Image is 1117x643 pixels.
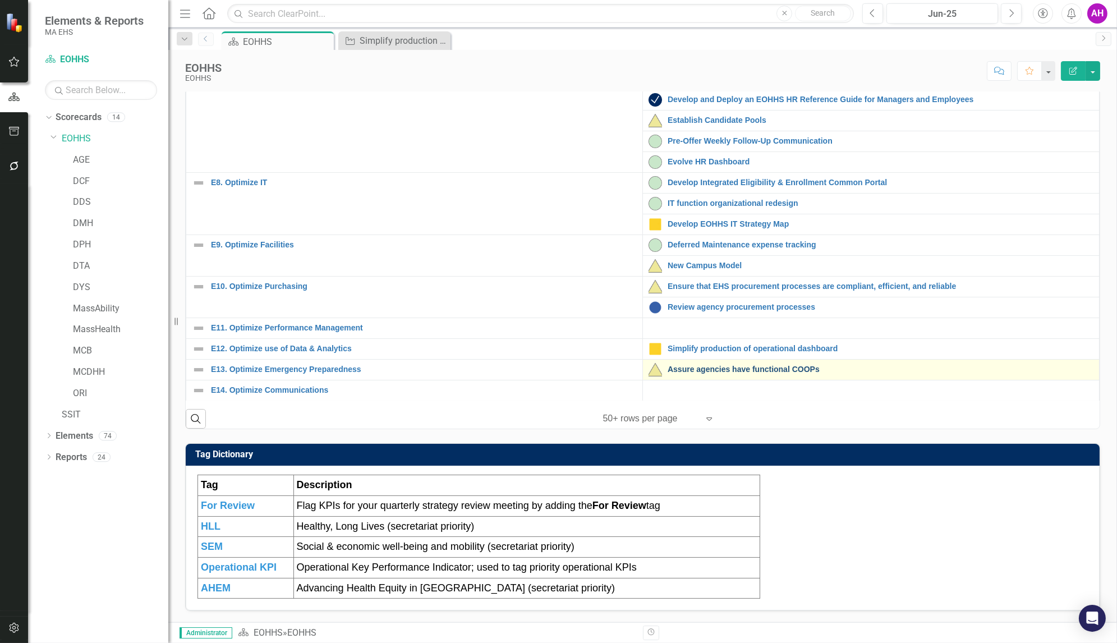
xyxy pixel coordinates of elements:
[668,116,1093,125] a: Establish Candidate Pools
[643,172,1100,193] td: Double-Click to Edit Right Click for Context Menu
[73,366,168,379] a: MCDHH
[297,562,637,573] span: Operational Key Performance Indicator; used to tag priority operational KPIs
[186,27,643,172] td: Double-Click to Edit Right Click for Context Menu
[643,193,1100,214] td: Double-Click to Edit Right Click for Context Menu
[1087,3,1107,24] button: AH
[668,220,1093,228] a: Develop EOHHS IT Strategy Map
[73,387,168,400] a: ORI
[195,449,1094,460] h3: Tag Dictionary
[192,342,205,356] img: Not Defined
[73,238,168,251] a: DPH
[45,14,144,27] span: Elements & Reports
[890,7,994,21] div: Jun-25
[360,34,448,48] div: Simplify production of operational dashboard
[185,62,222,74] div: EOHHS
[227,4,854,24] input: Search ClearPoint...
[649,342,662,356] img: On Hold
[649,238,662,252] img: On-track
[649,176,662,190] img: On-track
[668,303,1093,311] a: Review agency procurement processes
[649,280,662,293] img: At-risk
[211,345,637,353] a: E12. Optimize use of Data & Analytics
[886,3,998,24] button: Jun-25
[99,431,117,440] div: 74
[73,302,168,315] a: MassAbility
[643,297,1100,318] td: Double-Click to Edit Right Click for Context Menu
[668,158,1093,166] a: Evolve HR Dashboard
[643,338,1100,359] td: Double-Click to Edit Right Click for Context Menu
[643,235,1100,255] td: Double-Click to Edit Right Click for Context Menu
[201,479,218,490] strong: Tag
[211,365,637,374] a: E13. Optimize Emergency Preparedness
[238,627,635,640] div: »
[254,627,283,638] a: EOHHS
[201,582,231,594] span: AHEM
[592,500,646,511] strong: For Review
[211,324,637,332] a: E11. Optimize Performance Management
[73,281,168,294] a: DYS
[107,113,125,122] div: 14
[668,95,1093,104] a: Develop and Deploy an EOHHS HR Reference Guide for Managers and Employees
[668,365,1093,374] a: Assure agencies have functional COOPs
[73,217,168,230] a: DMH
[297,521,475,532] span: Healthy, Long Lives (secretariat priority)
[56,451,87,464] a: Reports
[201,521,220,532] span: HLL
[201,500,255,511] span: For Review
[211,241,637,249] a: E9. Optimize Facilities
[649,259,662,273] img: At-risk
[811,8,835,17] span: Search
[643,110,1100,131] td: Double-Click to Edit Right Click for Context Menu
[297,582,615,594] span: Advancing Health Equity in [GEOGRAPHIC_DATA] (secretariat priority)
[186,318,643,338] td: Double-Click to Edit Right Click for Context Menu
[297,541,574,552] span: Social & economic well-being and mobility (secretariat priority)
[192,238,205,252] img: Not Defined
[643,276,1100,297] td: Double-Click to Edit Right Click for Context Menu
[73,323,168,336] a: MassHealth
[93,452,111,462] div: 24
[297,479,352,490] span: Description
[668,241,1093,249] a: Deferred Maintenance expense tracking
[186,235,643,276] td: Double-Click to Edit Right Click for Context Menu
[56,111,102,124] a: Scorecards
[211,282,637,291] a: E10. Optimize Purchasing
[73,260,168,273] a: DTA
[192,363,205,376] img: Not Defined
[73,154,168,167] a: AGE
[668,345,1093,353] a: Simplify production of operational dashboard
[185,74,222,82] div: EOHHS
[62,132,168,145] a: EOHHS
[243,35,331,49] div: EOHHS
[211,386,637,394] a: E14. Optimize Communications
[192,176,205,190] img: Not Defined
[180,627,232,639] span: Administrator
[186,380,643,401] td: Double-Click to Edit Right Click for Context Menu
[56,430,93,443] a: Elements
[287,627,316,638] div: EOHHS
[45,53,157,66] a: EOHHS
[201,541,223,552] span: SEM
[45,27,144,36] small: MA EHS
[668,261,1093,270] a: New Campus Model
[649,93,662,107] img: Complete
[795,6,851,21] button: Search
[668,199,1093,208] a: IT function organizational redesign
[62,408,168,421] a: SSIT
[649,197,662,210] img: On-track
[341,34,448,48] a: Simplify production of operational dashboard
[643,214,1100,235] td: Double-Click to Edit Right Click for Context Menu
[649,218,662,231] img: On Hold
[649,135,662,148] img: On-track
[186,359,643,380] td: Double-Click to Edit Right Click for Context Menu
[186,338,643,359] td: Double-Click to Edit Right Click for Context Menu
[73,175,168,188] a: DCF
[643,89,1100,110] td: Double-Click to Edit Right Click for Context Menu
[297,500,660,511] span: Flag KPIs for your quarterly strategy review meeting by adding the tag
[668,178,1093,187] a: Develop Integrated Eligibility & Enrollment Common Portal
[1079,605,1106,632] div: Open Intercom Messenger
[186,172,643,235] td: Double-Click to Edit Right Click for Context Menu
[6,12,25,32] img: ClearPoint Strategy
[668,282,1093,291] a: Ensure that EHS procurement processes are compliant, efficient, and reliable
[649,114,662,127] img: At-risk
